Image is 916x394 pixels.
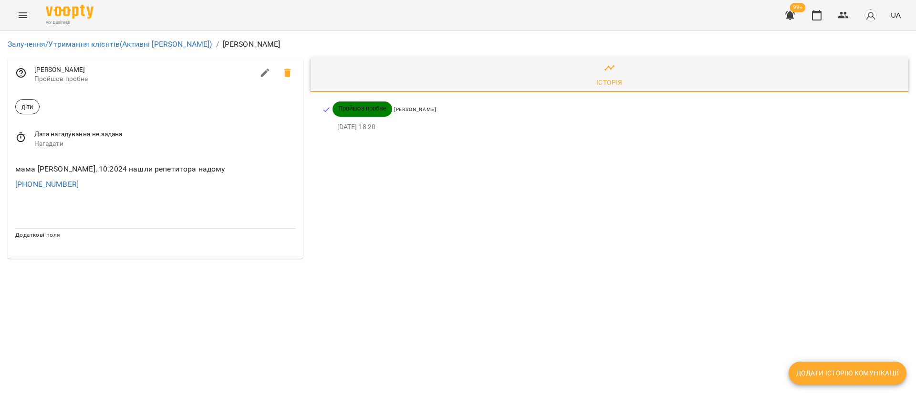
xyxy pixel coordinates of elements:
span: Нагадати [34,139,295,149]
nav: breadcrumb [8,39,908,50]
span: For Business [46,20,94,26]
span: Пройшов пробне [34,74,254,84]
li: / [216,39,219,50]
button: UA [887,6,905,24]
img: avatar_s.png [864,9,877,22]
span: [PERSON_NAME] [34,65,254,75]
span: UA [891,10,901,20]
span: Дата нагадування не задана [34,130,295,139]
a: [PHONE_NUMBER] [15,180,79,189]
span: діти [16,102,39,111]
a: Залучення/Утримання клієнтів(Активні [PERSON_NAME]) [8,40,212,49]
p: [PERSON_NAME] [223,39,281,50]
span: Пройшов пробне [333,104,392,113]
div: Історія [596,77,623,88]
p: [DATE] 18:20 [337,122,893,132]
span: [PERSON_NAME] [394,107,437,112]
span: 99+ [790,3,806,12]
img: Voopty Logo [46,5,94,19]
button: Menu [11,4,34,27]
svg: Відповідальний співробітник не заданий [15,67,27,79]
div: мама [PERSON_NAME], 10.2024 нашли репетитора надому [13,162,297,177]
span: Додаткові поля [15,232,60,238]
